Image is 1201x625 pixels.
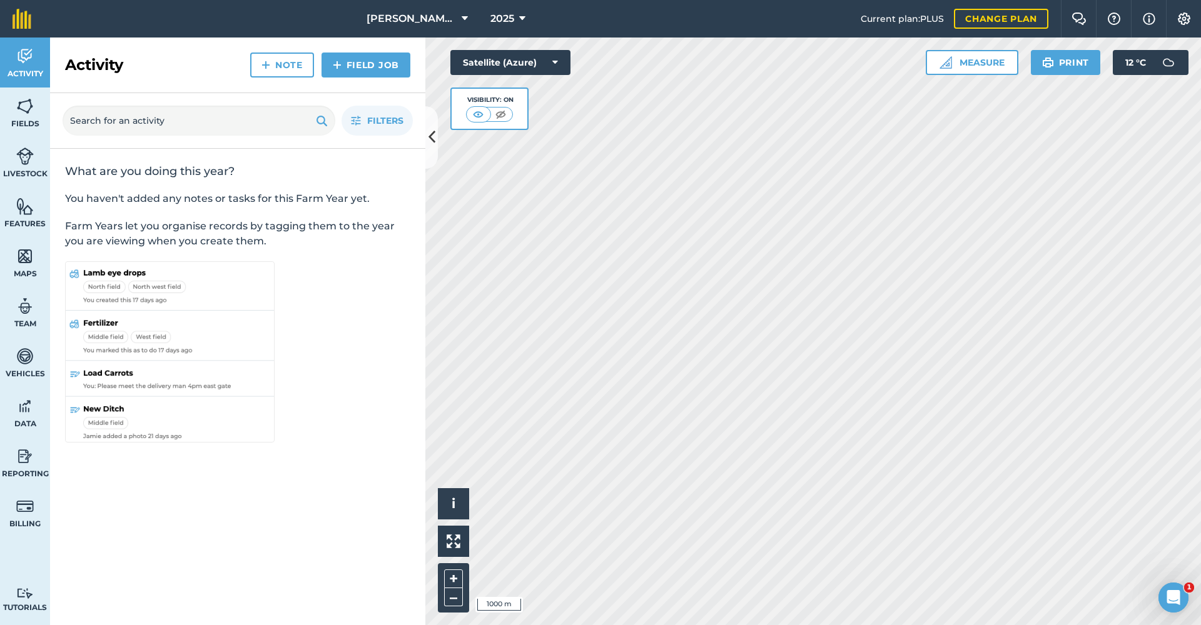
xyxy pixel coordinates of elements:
img: svg+xml;base64,PD94bWwgdmVyc2lvbj0iMS4wIiBlbmNvZGluZz0idXRmLTgiPz4KPCEtLSBHZW5lcmF0b3I6IEFkb2JlIE... [16,397,34,416]
img: svg+xml;base64,PD94bWwgdmVyc2lvbj0iMS4wIiBlbmNvZGluZz0idXRmLTgiPz4KPCEtLSBHZW5lcmF0b3I6IEFkb2JlIE... [16,147,34,166]
span: 12 ° C [1125,50,1146,75]
img: Four arrows, one pointing top left, one top right, one bottom right and the last bottom left [447,534,460,548]
a: Note [250,52,314,77]
img: svg+xml;base64,PHN2ZyB4bWxucz0iaHR0cDovL3d3dy53My5vcmcvMjAwMC9zdmciIHdpZHRoPSIxNCIgaGVpZ2h0PSIyNC... [261,57,270,72]
input: Search for an activity [63,106,335,136]
button: i [438,488,469,519]
p: Farm Years let you organise records by tagging them to the year you are viewing when you create t... [65,219,410,249]
span: Filters [367,114,403,127]
span: 2025 [490,11,514,26]
img: svg+xml;base64,PHN2ZyB4bWxucz0iaHR0cDovL3d3dy53My5vcmcvMjAwMC9zdmciIHdpZHRoPSI1NiIgaGVpZ2h0PSI2MC... [16,97,34,116]
img: svg+xml;base64,PHN2ZyB4bWxucz0iaHR0cDovL3d3dy53My5vcmcvMjAwMC9zdmciIHdpZHRoPSIxOSIgaGVpZ2h0PSIyNC... [1042,55,1054,70]
p: You haven't added any notes or tasks for this Farm Year yet. [65,191,410,206]
img: svg+xml;base64,PHN2ZyB4bWxucz0iaHR0cDovL3d3dy53My5vcmcvMjAwMC9zdmciIHdpZHRoPSI1NiIgaGVpZ2h0PSI2MC... [16,247,34,266]
img: Two speech bubbles overlapping with the left bubble in the forefront [1072,12,1087,25]
span: [PERSON_NAME] Cross [367,11,457,26]
img: A question mark icon [1107,12,1122,25]
div: Visibility: On [466,95,514,105]
img: svg+xml;base64,PHN2ZyB4bWxucz0iaHR0cDovL3d3dy53My5vcmcvMjAwMC9zdmciIHdpZHRoPSIxNyIgaGVpZ2h0PSIxNy... [1143,11,1155,26]
a: Field Job [322,52,410,77]
span: Current plan : PLUS [861,12,944,26]
img: Ruler icon [940,56,952,69]
img: svg+xml;base64,PHN2ZyB4bWxucz0iaHR0cDovL3d3dy53My5vcmcvMjAwMC9zdmciIHdpZHRoPSI1MCIgaGVpZ2h0PSI0MC... [493,108,509,121]
img: svg+xml;base64,PD94bWwgdmVyc2lvbj0iMS4wIiBlbmNvZGluZz0idXRmLTgiPz4KPCEtLSBHZW5lcmF0b3I6IEFkb2JlIE... [16,497,34,516]
a: Change plan [954,9,1048,29]
button: Print [1031,50,1101,75]
button: Measure [926,50,1018,75]
button: 12 °C [1113,50,1188,75]
button: Filters [342,106,413,136]
img: svg+xml;base64,PD94bWwgdmVyc2lvbj0iMS4wIiBlbmNvZGluZz0idXRmLTgiPz4KPCEtLSBHZW5lcmF0b3I6IEFkb2JlIE... [16,447,34,466]
img: svg+xml;base64,PHN2ZyB4bWxucz0iaHR0cDovL3d3dy53My5vcmcvMjAwMC9zdmciIHdpZHRoPSI1NiIgaGVpZ2h0PSI2MC... [16,197,34,216]
h2: What are you doing this year? [65,164,410,179]
iframe: Intercom live chat [1158,582,1188,612]
img: A cog icon [1177,12,1192,25]
span: i [452,496,455,511]
img: svg+xml;base64,PD94bWwgdmVyc2lvbj0iMS4wIiBlbmNvZGluZz0idXRmLTgiPz4KPCEtLSBHZW5lcmF0b3I6IEFkb2JlIE... [1156,50,1181,75]
button: Satellite (Azure) [450,50,570,75]
img: svg+xml;base64,PD94bWwgdmVyc2lvbj0iMS4wIiBlbmNvZGluZz0idXRmLTgiPz4KPCEtLSBHZW5lcmF0b3I6IEFkb2JlIE... [16,47,34,66]
button: + [444,569,463,588]
img: svg+xml;base64,PHN2ZyB4bWxucz0iaHR0cDovL3d3dy53My5vcmcvMjAwMC9zdmciIHdpZHRoPSIxNCIgaGVpZ2h0PSIyNC... [333,57,342,72]
h2: Activity [65,55,123,75]
img: svg+xml;base64,PD94bWwgdmVyc2lvbj0iMS4wIiBlbmNvZGluZz0idXRmLTgiPz4KPCEtLSBHZW5lcmF0b3I6IEFkb2JlIE... [16,297,34,316]
img: svg+xml;base64,PD94bWwgdmVyc2lvbj0iMS4wIiBlbmNvZGluZz0idXRmLTgiPz4KPCEtLSBHZW5lcmF0b3I6IEFkb2JlIE... [16,347,34,366]
img: svg+xml;base64,PD94bWwgdmVyc2lvbj0iMS4wIiBlbmNvZGluZz0idXRmLTgiPz4KPCEtLSBHZW5lcmF0b3I6IEFkb2JlIE... [16,587,34,599]
img: svg+xml;base64,PHN2ZyB4bWxucz0iaHR0cDovL3d3dy53My5vcmcvMjAwMC9zdmciIHdpZHRoPSIxOSIgaGVpZ2h0PSIyNC... [316,113,328,128]
img: fieldmargin Logo [13,9,31,29]
img: svg+xml;base64,PHN2ZyB4bWxucz0iaHR0cDovL3d3dy53My5vcmcvMjAwMC9zdmciIHdpZHRoPSI1MCIgaGVpZ2h0PSI0MC... [470,108,486,121]
button: – [444,588,463,606]
span: 1 [1184,582,1194,592]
